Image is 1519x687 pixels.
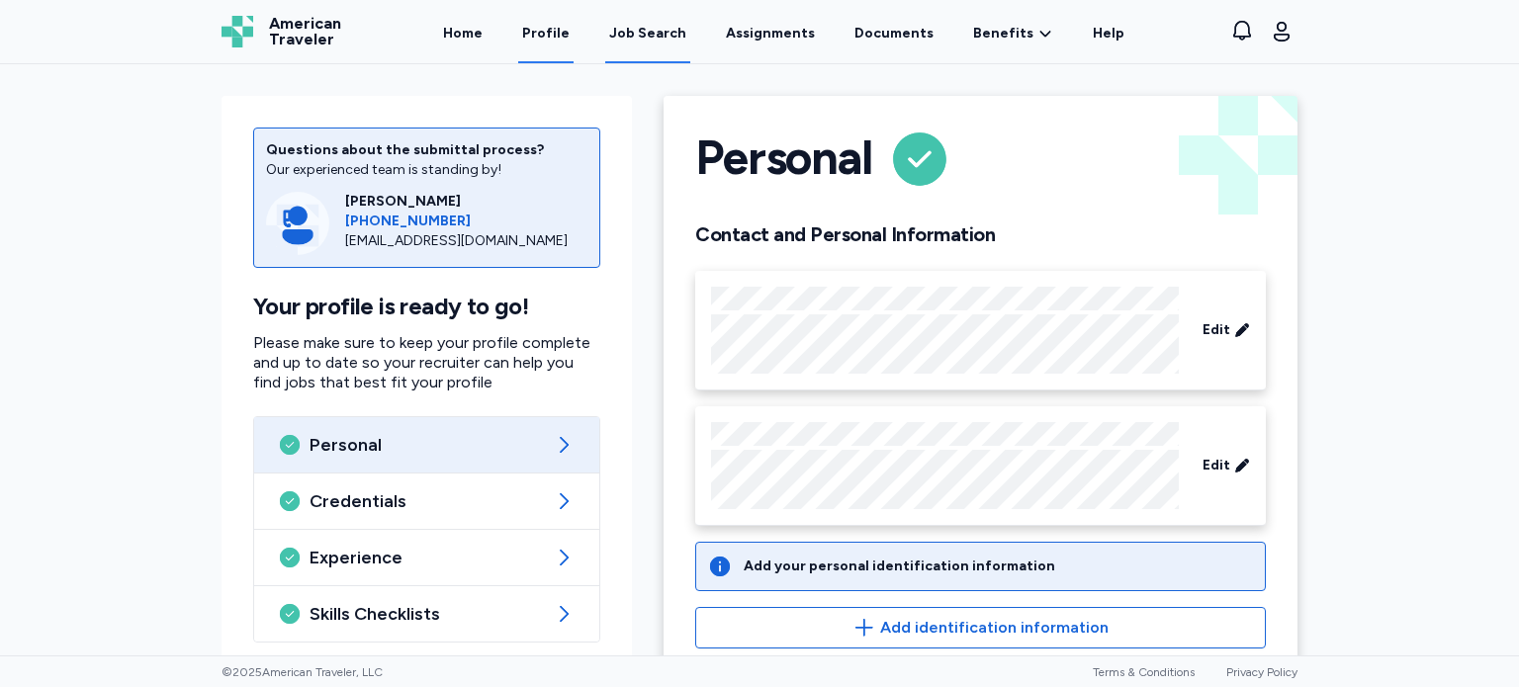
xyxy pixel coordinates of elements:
[1093,665,1195,679] a: Terms & Conditions
[266,140,587,160] div: Questions about the submittal process?
[310,489,544,513] span: Credentials
[266,192,329,255] img: Consultant
[253,333,600,392] p: Please make sure to keep your profile complete and up to date so your recruiter can help you find...
[1203,456,1230,475] span: Edit
[266,160,587,180] div: Our experienced team is standing by!
[222,16,253,47] img: Logo
[253,292,600,321] h1: Your profile is ready to go!
[973,24,1053,43] a: Benefits
[695,271,1266,390] div: Edit
[695,222,1266,247] h2: Contact and Personal Information
[695,406,1266,526] div: Edit
[310,546,544,569] span: Experience
[222,664,383,680] span: © 2025 American Traveler, LLC
[345,231,587,251] div: [EMAIL_ADDRESS][DOMAIN_NAME]
[744,557,1055,576] div: Add your personal identification information
[609,24,686,43] div: Job Search
[345,212,587,231] a: [PHONE_NUMBER]
[1203,320,1230,340] span: Edit
[269,16,341,47] span: American Traveler
[695,607,1266,648] button: Add identification information
[880,616,1109,640] span: Add identification information
[345,192,587,212] div: [PERSON_NAME]
[605,2,690,63] a: Job Search
[695,128,871,191] h1: Personal
[518,2,574,63] a: Profile
[1226,665,1297,679] a: Privacy Policy
[973,24,1033,43] span: Benefits
[310,433,544,457] span: Personal
[310,602,544,626] span: Skills Checklists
